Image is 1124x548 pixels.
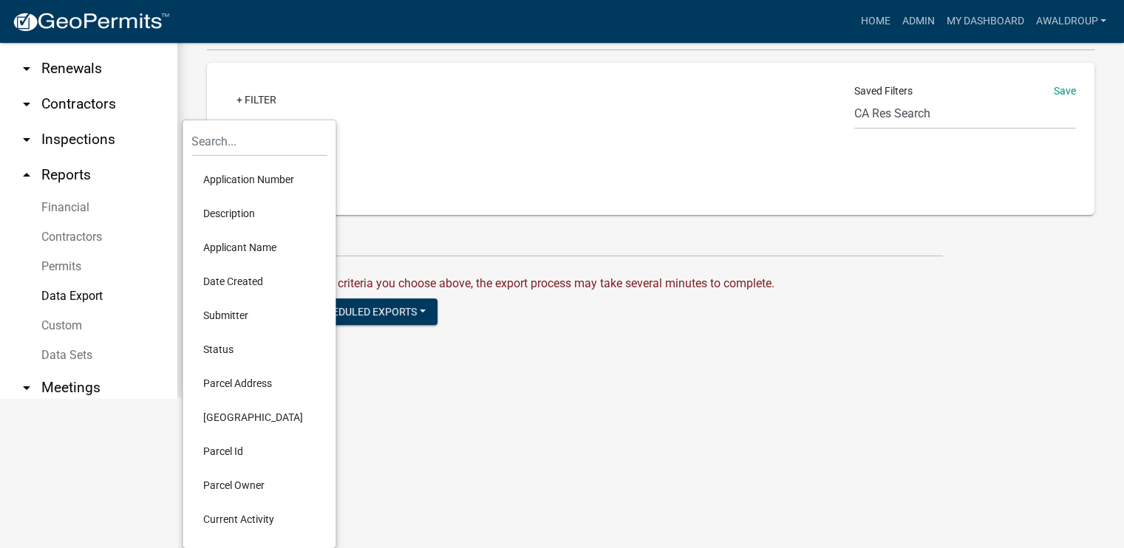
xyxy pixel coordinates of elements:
[191,366,327,400] li: Parcel Address
[18,60,35,78] i: arrow_drop_down
[191,264,327,298] li: Date Created
[191,298,327,332] li: Submitter
[1029,7,1112,35] a: awaldroup
[854,7,896,35] a: Home
[207,227,943,257] input: Search for applications!
[18,166,35,184] i: arrow_drop_up
[225,86,288,113] a: + Filter
[191,400,327,434] li: [GEOGRAPHIC_DATA]
[18,95,35,113] i: arrow_drop_down
[213,276,774,290] span: Note: Depending on the criteria you choose above, the export process may take several minutes to ...
[191,502,327,536] li: Current Activity
[191,230,327,264] li: Applicant Name
[191,434,327,468] li: Parcel Id
[854,83,913,99] span: Saved Filters
[191,468,327,502] li: Parcel Owner
[1054,85,1076,97] a: Save
[896,7,940,35] a: Admin
[18,379,35,397] i: arrow_drop_down
[940,7,1029,35] a: My Dashboard
[301,298,437,325] button: Scheduled Exports
[191,126,327,157] input: Search...
[18,131,35,148] i: arrow_drop_down
[191,162,327,196] li: Application Number
[191,196,327,230] li: Description
[191,332,327,366] li: Status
